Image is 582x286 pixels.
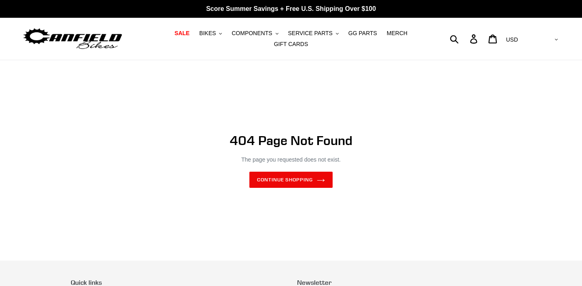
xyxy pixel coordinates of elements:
span: GG PARTS [348,30,377,37]
a: GG PARTS [344,28,381,39]
input: Search [454,30,475,48]
button: BIKES [195,28,226,39]
h1: 404 Page Not Found [93,133,489,148]
button: SERVICE PARTS [284,28,342,39]
span: GIFT CARDS [274,41,308,48]
button: COMPONENTS [228,28,282,39]
a: MERCH [383,28,411,39]
a: SALE [171,28,194,39]
span: SERVICE PARTS [288,30,332,37]
span: SALE [175,30,190,37]
a: Continue shopping [249,172,333,188]
span: BIKES [199,30,216,37]
span: MERCH [387,30,407,37]
p: The page you requested does not exist. [93,156,489,164]
img: Canfield Bikes [22,26,123,52]
a: GIFT CARDS [270,39,312,50]
span: COMPONENTS [232,30,272,37]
